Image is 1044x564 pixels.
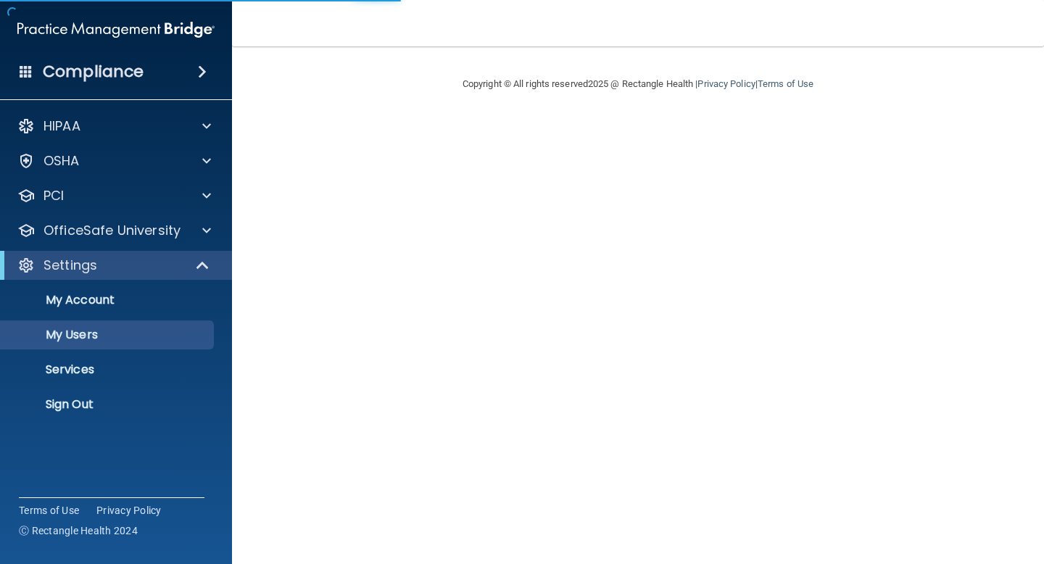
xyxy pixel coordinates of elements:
[43,117,80,135] p: HIPAA
[43,222,181,239] p: OfficeSafe University
[17,152,211,170] a: OSHA
[19,523,138,538] span: Ⓒ Rectangle Health 2024
[9,362,207,377] p: Services
[697,78,755,89] a: Privacy Policy
[17,117,211,135] a: HIPAA
[9,328,207,342] p: My Users
[17,187,211,204] a: PCI
[19,503,79,518] a: Terms of Use
[17,15,215,44] img: PMB logo
[9,293,207,307] p: My Account
[373,61,903,107] div: Copyright © All rights reserved 2025 @ Rectangle Health | |
[758,78,813,89] a: Terms of Use
[96,503,162,518] a: Privacy Policy
[17,222,211,239] a: OfficeSafe University
[43,62,144,82] h4: Compliance
[43,187,64,204] p: PCI
[9,397,207,412] p: Sign Out
[43,257,97,274] p: Settings
[43,152,80,170] p: OSHA
[17,257,210,274] a: Settings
